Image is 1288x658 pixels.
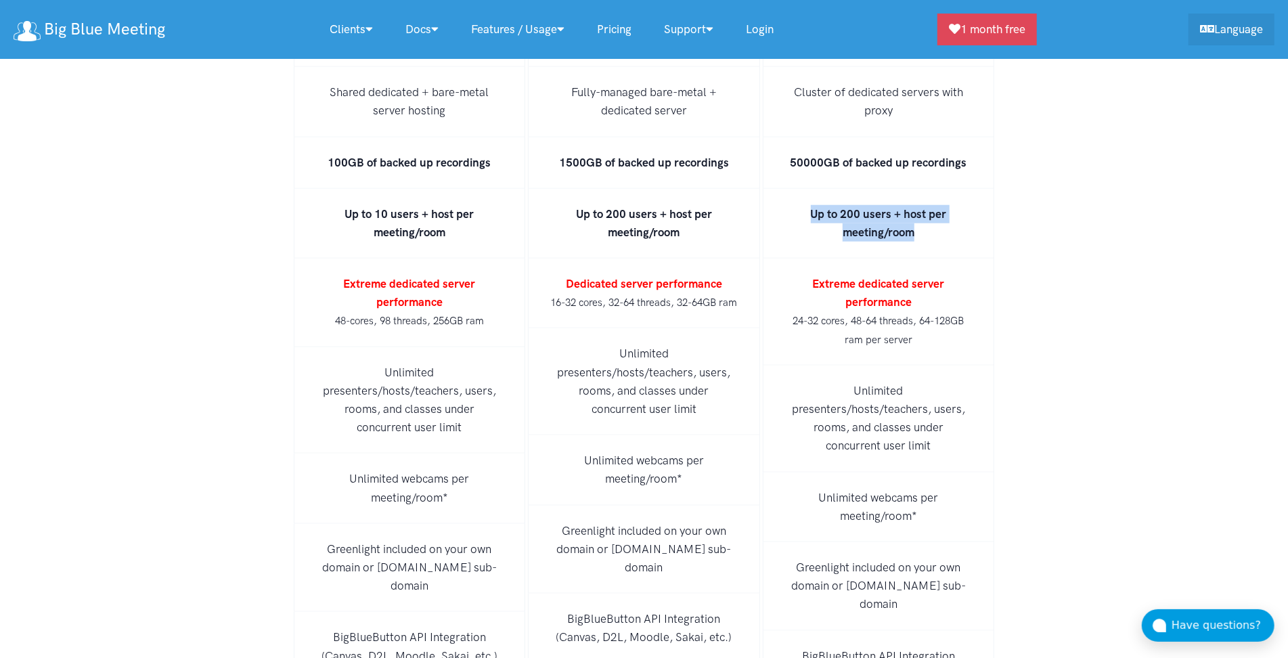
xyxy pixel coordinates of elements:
a: Clients [313,15,389,44]
strong: 50000GB of backed up recordings [791,156,967,169]
strong: 1500GB of backed up recordings [559,156,729,169]
li: Unlimited presenters/hosts/teachers, users, rooms, and classes under concurrent user limit [528,328,760,435]
small: 48-cores, 98 threads, 256GB ram [335,315,484,327]
a: Features / Usage [455,15,581,44]
strong: 100GB of backed up recordings [328,156,491,169]
a: Pricing [581,15,648,44]
div: Have questions? [1172,617,1274,634]
a: Login [730,15,790,44]
strong: Extreme dedicated server performance [343,277,475,309]
strong: Extreme dedicated server performance [813,277,945,309]
strong: Dedicated server performance [566,277,722,290]
li: Cluster of dedicated servers with proxy [763,67,995,137]
li: Unlimited webcams per meeting/room* [528,435,760,505]
a: Big Blue Meeting [14,15,165,44]
li: Unlimited webcams per meeting/room* [294,454,526,523]
strong: Up to 10 users + host per meeting/room [345,207,474,239]
a: 1 month free [937,14,1037,45]
li: Unlimited webcams per meeting/room* [763,473,995,542]
li: Greenlight included on your own domain or [DOMAIN_NAME] sub-domain [294,524,526,613]
img: logo [14,21,41,41]
li: Shared dedicated + bare-metal server hosting [294,67,526,137]
li: Unlimited presenters/hosts/teachers, users, rooms, and classes under concurrent user limit [763,366,995,473]
a: Docs [389,15,455,44]
li: Greenlight included on your own domain or [DOMAIN_NAME] sub-domain [528,506,760,594]
li: Greenlight included on your own domain or [DOMAIN_NAME] sub-domain [763,542,995,631]
a: Language [1189,14,1274,45]
button: Have questions? [1142,609,1274,642]
a: Support [648,15,730,44]
small: 16-32 cores, 32-64 threads, 32-64GB ram [550,297,737,309]
small: 24-32 cores, 48-64 threads, 64-128GB ram per server [793,315,964,345]
strong: Up to 200 users + host per meeting/room [576,207,712,239]
li: Unlimited presenters/hosts/teachers, users, rooms, and classes under concurrent user limit [294,347,526,454]
strong: Up to 200 users + host per meeting/room [811,207,947,239]
li: Fully-managed bare-metal + dedicated server [528,67,760,137]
